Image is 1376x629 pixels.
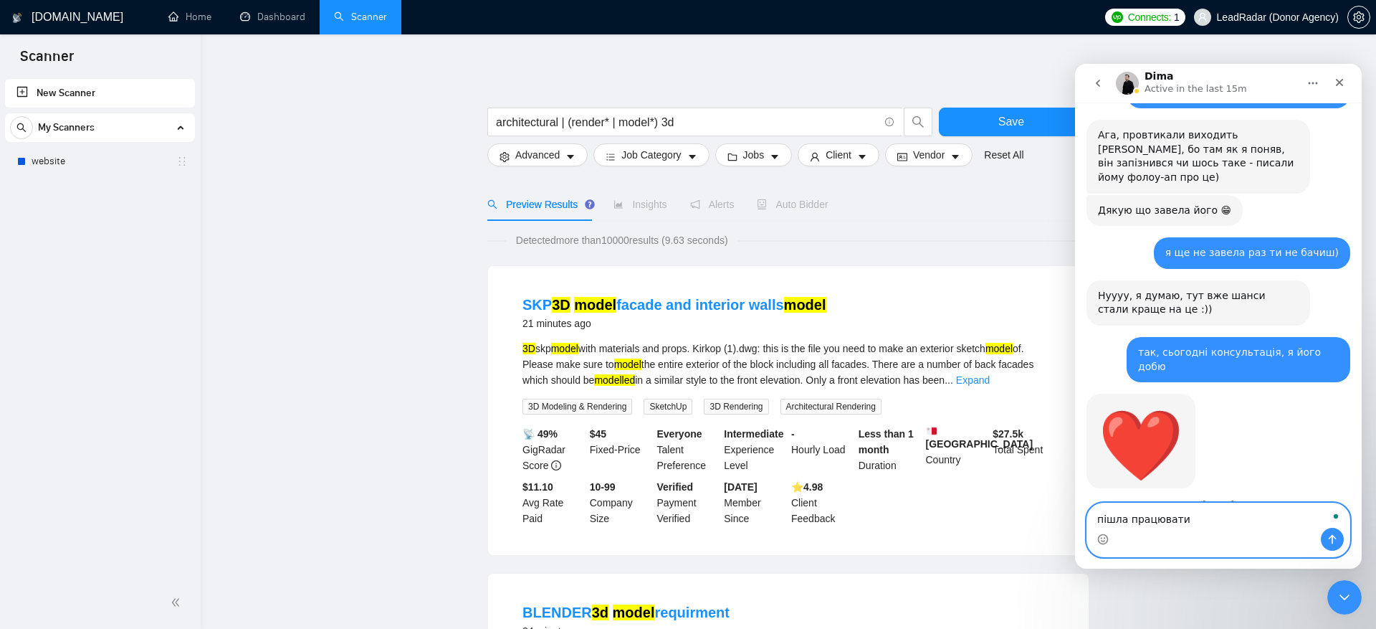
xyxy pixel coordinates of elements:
[985,343,1013,354] mark: model
[1348,11,1370,23] span: setting
[515,147,560,163] span: Advanced
[522,481,553,493] b: $11.10
[240,11,305,23] a: dashboardDashboard
[613,199,623,209] span: area-chart
[904,115,932,128] span: search
[724,481,757,493] b: [DATE]
[857,151,867,162] span: caret-down
[654,479,722,526] div: Payment Verified
[10,116,33,139] button: search
[1327,580,1362,615] iframe: Intercom live chat
[990,426,1057,473] div: Total Spent
[587,479,654,526] div: Company Size
[590,481,616,493] b: 10-99
[522,315,826,332] div: 21 minutes ago
[897,151,907,162] span: idcard
[522,341,1054,388] div: skp with materials and props. Kirkop (1).dwg: this is the file you need to make an exterior sketc...
[506,232,738,248] span: Detected more than 10000 results (9.63 seconds)
[171,595,185,610] span: double-left
[770,151,780,162] span: caret-down
[885,118,894,127] span: info-circle
[522,428,558,440] b: 📡 49%
[522,399,632,415] span: 3D Modeling & Rendering
[1128,9,1171,25] span: Connects:
[520,479,587,526] div: Avg Rate Paid
[593,143,709,166] button: barsJob Categorycaret-down
[727,151,737,162] span: folder
[644,399,692,415] span: SketchUp
[950,151,960,162] span: caret-down
[956,374,990,386] a: Expand
[487,143,588,166] button: settingAdvancedcaret-down
[613,605,655,620] mark: model
[810,151,820,162] span: user
[927,426,937,436] img: 🇲🇹
[743,147,765,163] span: Jobs
[176,156,188,167] span: holder
[788,426,856,473] div: Hourly Load
[885,143,973,166] button: idcardVendorcaret-down
[522,343,535,354] mark: 3D
[551,343,578,354] mark: model
[724,428,783,440] b: Intermediate
[945,374,953,386] span: ...
[5,113,195,176] li: My Scanners
[613,199,666,210] span: Insights
[574,297,616,313] mark: model
[939,108,1084,136] button: Save
[721,426,788,473] div: Experience Level
[788,479,856,526] div: Client Feedback
[784,297,826,313] mark: model
[984,147,1023,163] a: Reset All
[1347,6,1370,29] button: setting
[913,147,945,163] span: Vendor
[500,151,510,162] span: setting
[993,428,1023,440] b: $ 27.5k
[687,151,697,162] span: caret-down
[520,426,587,473] div: GigRadar Score
[11,123,32,133] span: search
[715,143,793,166] button: folderJobscaret-down
[690,199,700,209] span: notification
[826,147,851,163] span: Client
[590,428,606,440] b: $ 45
[168,11,211,23] a: homeHome
[1174,9,1180,25] span: 1
[565,151,575,162] span: caret-down
[1347,11,1370,23] a: setting
[16,79,183,108] a: New Scanner
[690,199,735,210] span: Alerts
[721,479,788,526] div: Member Since
[614,359,641,370] mark: model
[551,460,561,470] span: info-circle
[998,113,1024,131] span: Save
[496,113,879,131] input: Search Freelance Jobs...
[1112,11,1123,23] img: upwork-logo.png
[798,143,879,166] button: userClientcaret-down
[657,481,694,493] b: Verified
[904,108,932,136] button: search
[791,428,795,440] b: -
[487,199,497,209] span: search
